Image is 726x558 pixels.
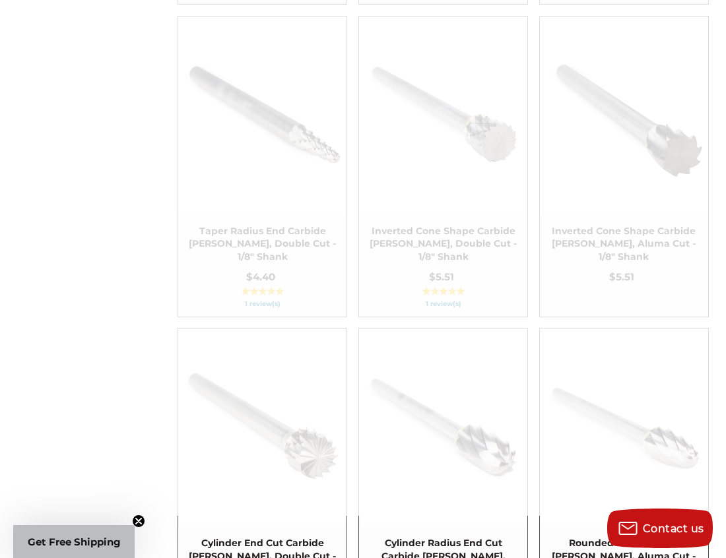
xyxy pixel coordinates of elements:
[132,514,145,528] button: Close teaser
[643,522,704,535] span: Contact us
[607,509,713,548] button: Contact us
[13,525,135,558] div: Get Free ShippingClose teaser
[28,536,121,548] span: Get Free Shipping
